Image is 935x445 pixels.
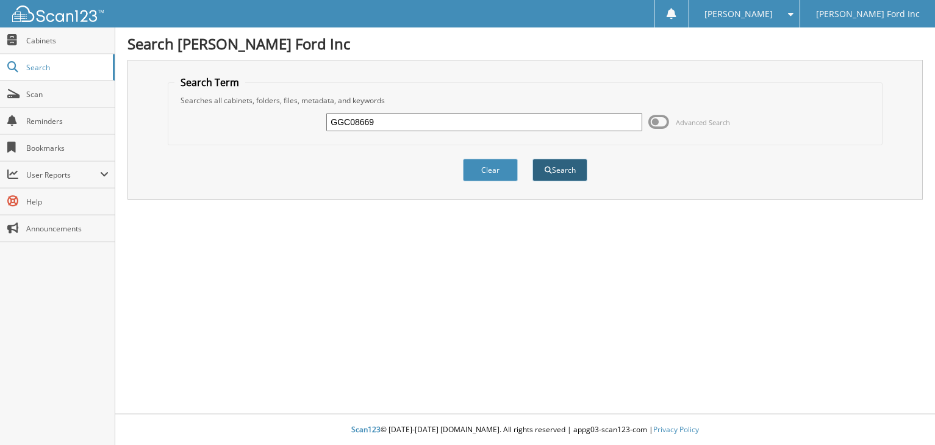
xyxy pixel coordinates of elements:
[26,197,109,207] span: Help
[26,170,100,180] span: User Reports
[26,35,109,46] span: Cabinets
[26,223,109,234] span: Announcements
[26,89,109,99] span: Scan
[704,10,773,18] span: [PERSON_NAME]
[115,415,935,445] div: © [DATE]-[DATE] [DOMAIN_NAME]. All rights reserved | appg03-scan123-com |
[463,159,518,181] button: Clear
[874,386,935,445] iframe: Chat Widget
[653,424,699,435] a: Privacy Policy
[12,5,104,22] img: scan123-logo-white.svg
[532,159,587,181] button: Search
[26,143,109,153] span: Bookmarks
[351,424,381,435] span: Scan123
[26,62,107,73] span: Search
[174,76,245,89] legend: Search Term
[174,95,876,106] div: Searches all cabinets, folders, files, metadata, and keywords
[816,10,920,18] span: [PERSON_NAME] Ford Inc
[26,116,109,126] span: Reminders
[676,118,730,127] span: Advanced Search
[127,34,923,54] h1: Search [PERSON_NAME] Ford Inc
